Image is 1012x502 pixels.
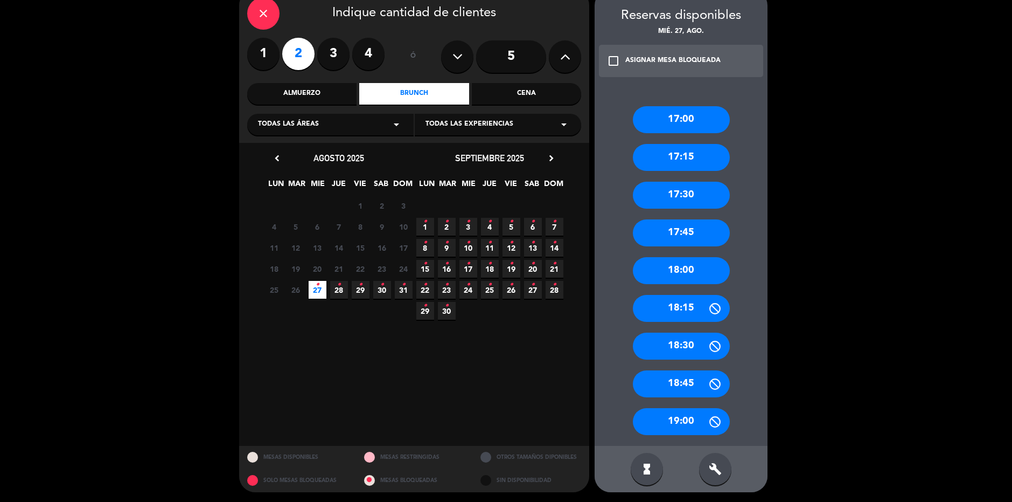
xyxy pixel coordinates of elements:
[459,260,477,278] span: 17
[472,446,589,469] div: OTROS TAMAÑOS DIPONIBLES
[330,281,348,299] span: 28
[380,276,384,293] i: •
[402,276,406,293] i: •
[438,260,456,278] span: 16
[266,218,283,236] span: 4
[531,213,535,230] i: •
[524,239,542,257] span: 13
[395,260,413,278] span: 24
[309,239,326,257] span: 13
[266,281,283,299] span: 25
[625,56,721,66] div: ASIGNAR MESA BLOQUEADA
[502,260,520,278] span: 19
[309,177,327,195] span: MIE
[531,234,535,251] i: •
[445,297,449,314] i: •
[531,276,535,293] i: •
[546,281,563,299] span: 28
[416,239,434,257] span: 8
[633,106,730,133] div: 17:00
[271,153,283,164] i: chevron_left
[423,234,427,251] i: •
[282,38,315,70] label: 2
[373,197,391,215] span: 2
[356,446,473,469] div: MESAS RESTRINGIDAS
[266,260,283,278] span: 18
[633,295,730,322] div: 18:15
[287,260,305,278] span: 19
[445,213,449,230] i: •
[445,234,449,251] i: •
[352,197,369,215] span: 1
[316,276,319,293] i: •
[445,276,449,293] i: •
[330,239,348,257] span: 14
[287,281,305,299] span: 26
[317,38,350,70] label: 3
[239,469,356,492] div: SOLO MESAS BLOQUEADAS
[373,218,391,236] span: 9
[546,218,563,236] span: 7
[633,182,730,209] div: 17:30
[287,239,305,257] span: 12
[352,38,385,70] label: 4
[288,177,306,195] span: MAR
[352,281,369,299] span: 29
[330,177,348,195] span: JUE
[633,257,730,284] div: 18:00
[359,276,362,293] i: •
[460,177,478,195] span: MIE
[466,213,470,230] i: •
[330,260,348,278] span: 21
[546,239,563,257] span: 14
[488,213,492,230] i: •
[309,281,326,299] span: 27
[257,7,270,20] i: close
[352,239,369,257] span: 15
[416,218,434,236] span: 1
[395,239,413,257] span: 17
[395,281,413,299] span: 31
[502,218,520,236] span: 5
[488,255,492,272] i: •
[359,83,469,105] div: Brunch
[425,119,513,130] span: Todas las experiencias
[488,234,492,251] i: •
[466,255,470,272] i: •
[481,239,499,257] span: 11
[239,446,356,469] div: MESAS DISPONIBLES
[266,239,283,257] span: 11
[531,255,535,272] i: •
[557,118,570,131] i: arrow_drop_down
[502,239,520,257] span: 12
[372,177,390,195] span: SAB
[423,213,427,230] i: •
[502,281,520,299] span: 26
[247,83,357,105] div: Almuerzo
[709,463,722,476] i: build
[373,239,391,257] span: 16
[472,83,581,105] div: Cena
[633,144,730,171] div: 17:15
[418,177,436,195] span: LUN
[423,276,427,293] i: •
[459,281,477,299] span: 24
[466,276,470,293] i: •
[459,239,477,257] span: 10
[373,260,391,278] span: 23
[510,276,513,293] i: •
[633,219,730,246] div: 17:45
[524,260,542,278] span: 20
[247,38,280,70] label: 1
[510,234,513,251] i: •
[416,260,434,278] span: 15
[438,302,456,320] span: 30
[395,197,413,215] span: 3
[553,255,556,272] i: •
[546,153,557,164] i: chevron_right
[393,177,411,195] span: DOM
[438,281,456,299] span: 23
[510,213,513,230] i: •
[395,218,413,236] span: 10
[395,38,430,75] div: ó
